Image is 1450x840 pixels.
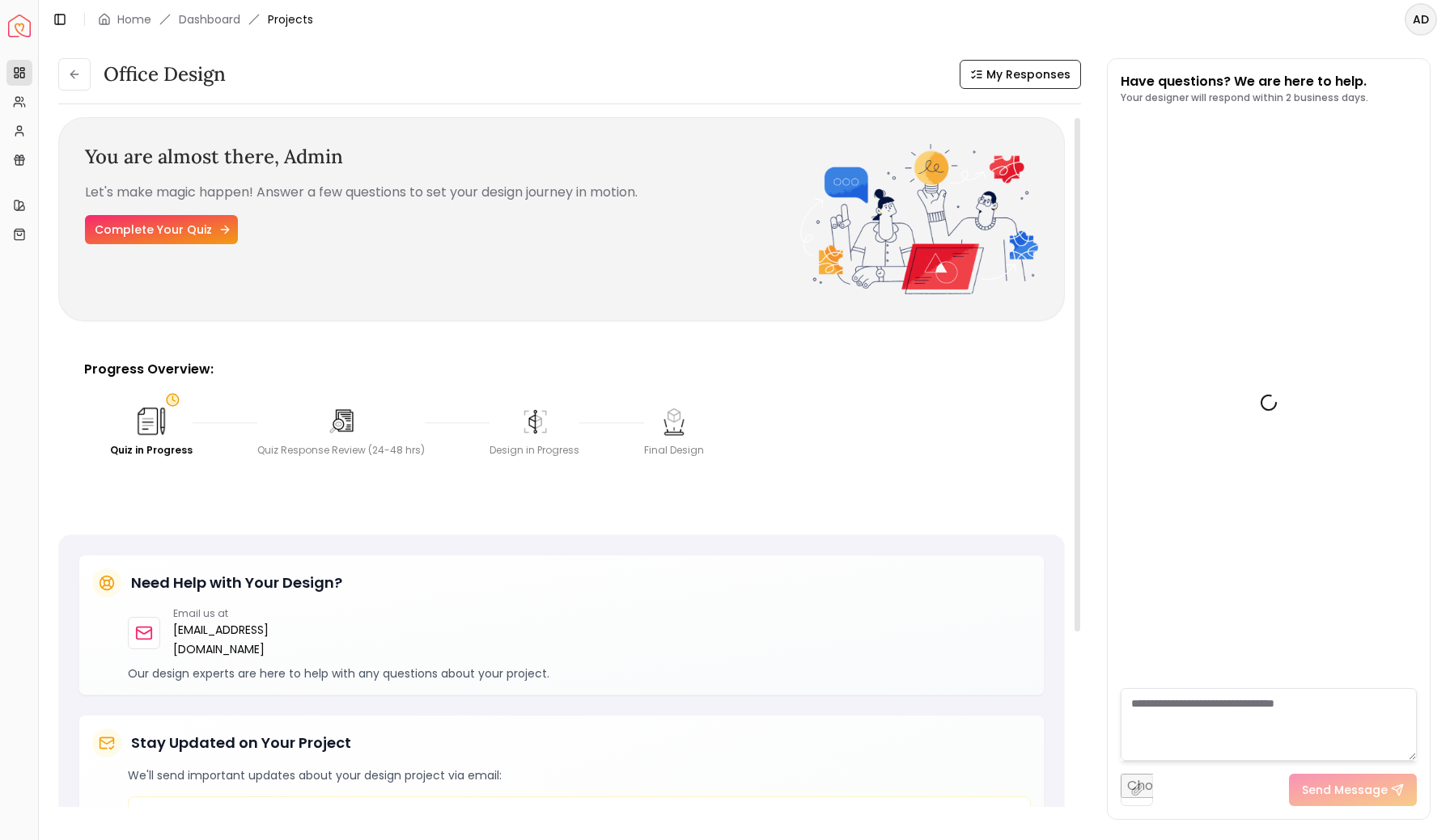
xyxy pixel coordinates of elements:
[1121,72,1368,91] p: Have questions? We are here to help.
[284,144,343,169] span: Admin
[8,15,31,37] a: Spacejoy
[84,360,1039,379] p: Progress Overview:
[85,183,800,202] p: Let's make magic happen! Answer a few questions to set your design journey in motion.
[85,215,238,244] a: Complete Your Quiz
[117,11,151,27] a: Home
[131,572,342,594] h5: Need Help with Your Design?
[1406,5,1435,34] span: AD
[173,607,334,620] p: Email us at
[658,405,690,437] img: Final Design
[134,403,169,439] img: Quiz in Progress
[131,732,351,754] h5: Stay Updated on Your Project
[800,144,1039,294] img: Fun quiz resume - image
[173,620,334,659] a: [EMAIL_ADDRESS][DOMAIN_NAME]
[257,444,425,457] div: Quiz Response Review (24-48 hrs)
[128,767,1031,783] p: We'll send important updates about your design project via email:
[1405,3,1437,36] button: AD
[8,15,31,37] img: Spacejoy Logo
[490,444,579,457] div: Design in Progress
[179,11,240,27] a: Dashboard
[519,405,551,437] img: Design in Progress
[1121,91,1368,104] p: Your designer will respond within 2 business days.
[128,665,1031,682] p: Our design experts are here to help with any questions about your project.
[644,444,704,457] div: Final Design
[986,66,1071,82] span: My Responses
[104,61,226,87] h3: Office design
[960,60,1081,89] button: My Responses
[85,144,800,170] h3: You are almost there,
[268,11,313,27] span: Projects
[110,444,193,457] div: Quiz in Progress
[325,405,358,437] img: Quiz Response Review (24-48 hrs)
[98,11,313,27] nav: breadcrumb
